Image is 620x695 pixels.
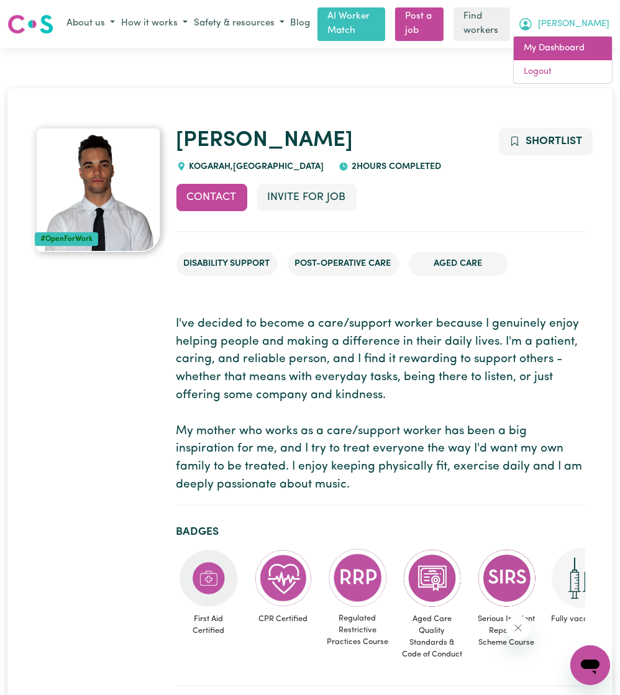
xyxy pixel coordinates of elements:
span: [PERSON_NAME] [538,17,609,31]
div: My Account [513,36,613,84]
span: Serious Incident Reporting Scheme Course [475,608,539,654]
img: Care and support worker has received 2 doses of COVID-19 vaccine [552,548,611,608]
button: About us [63,14,118,34]
li: Post-operative care [288,252,399,276]
a: Jake's profile picture'#OpenForWork [35,128,162,252]
button: How it works [118,14,191,34]
span: Regulated Restrictive Practices Course [326,607,390,653]
span: Shortlist [526,136,582,147]
img: CS Academy: Regulated Restrictive Practices course completed [328,548,388,607]
li: Aged Care [409,252,508,276]
span: KOGARAH , [GEOGRAPHIC_DATA] [186,162,324,171]
span: Need any help? [7,9,75,19]
span: First Aid Certified [176,608,241,642]
a: AI Worker Match [317,7,385,41]
button: Contact [176,184,247,211]
img: Care and support worker has completed CPR Certification [253,548,313,608]
img: Careseekers logo [7,13,53,35]
img: Care and support worker has completed First Aid Certification [179,548,239,608]
iframe: Close message [506,616,531,640]
button: Safety & resources [191,14,288,34]
a: Post a job [395,7,444,41]
a: Logout [514,60,612,84]
a: Careseekers logo [7,10,53,39]
a: Find workers [454,7,510,41]
span: CPR Certified [251,608,316,630]
button: My Account [515,14,613,35]
span: Fully vaccinated [549,608,614,630]
h2: Badges [176,525,586,538]
button: Add to shortlist [499,128,593,155]
button: Invite for Job [257,184,357,211]
img: CS Academy: Serious Incident Reporting Scheme course completed [477,548,537,608]
img: CS Academy: Aged Care Quality Standards & Code of Conduct course completed [403,548,462,608]
a: My Dashboard [514,37,612,60]
img: Jake [36,128,160,252]
iframe: Button to launch messaging window [570,645,610,685]
p: I've decided to become a care/support worker because I genuinely enjoy helping people and making ... [176,316,586,494]
span: Aged Care Quality Standards & Code of Conduct [400,608,465,666]
li: Disability Support [176,252,278,276]
span: 2 hours completed [349,162,441,171]
a: [PERSON_NAME] [176,130,353,152]
div: #OpenForWork [35,232,98,246]
a: Blog [288,14,312,34]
